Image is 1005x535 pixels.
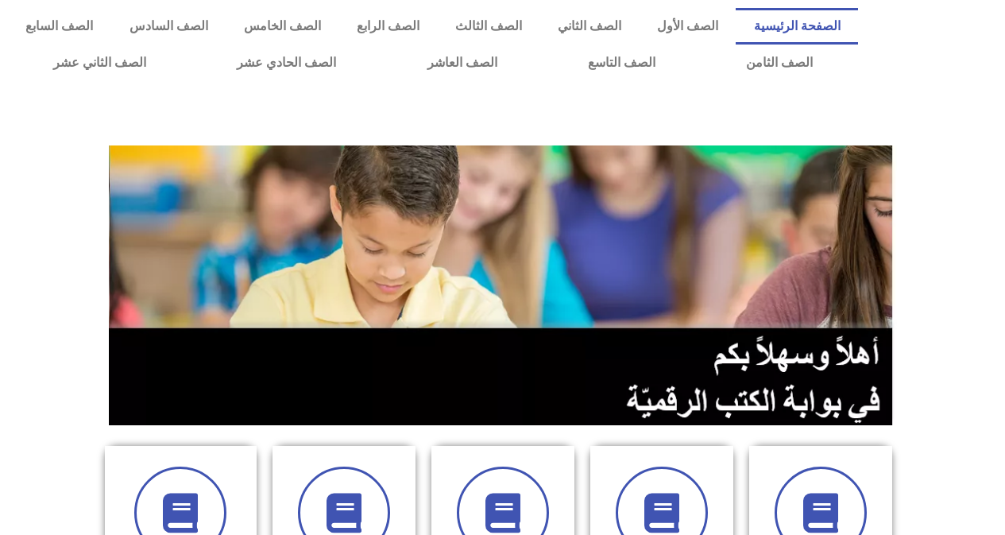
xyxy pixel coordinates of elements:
a: الصف الثاني [539,8,639,45]
a: الصف التاسع [543,45,701,81]
a: الصف الخامس [226,8,338,45]
a: الصف الثاني عشر [8,45,191,81]
a: الصف الأول [639,8,736,45]
a: الصف الثامن [701,45,858,81]
a: الصفحة الرئيسية [736,8,858,45]
a: الصف الحادي عشر [191,45,381,81]
a: الصف العاشر [382,45,543,81]
a: الصف الثالث [437,8,539,45]
a: الصف السابع [8,8,111,45]
a: الصف الرابع [338,8,437,45]
a: الصف السادس [111,8,226,45]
